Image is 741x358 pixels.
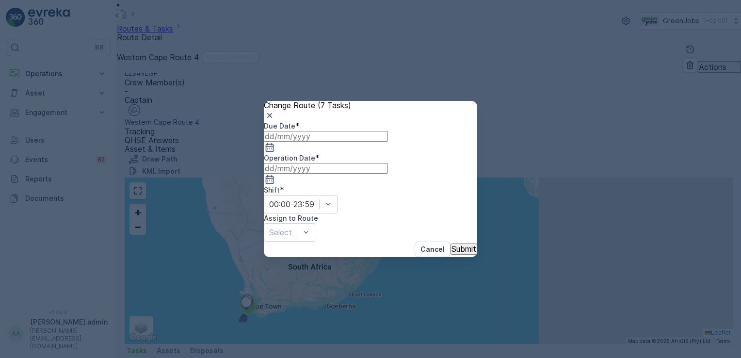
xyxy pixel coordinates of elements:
input: dd/mm/yyyy [264,131,388,142]
label: Due Date [264,122,295,130]
label: Assign to Route [264,214,318,222]
p: Change Route (7 Tasks) [264,101,477,110]
input: dd/mm/yyyy [264,163,388,174]
label: Operation Date [264,154,315,162]
p: Select [269,227,292,238]
button: Cancel [415,242,451,257]
p: Cancel [420,244,445,254]
button: Submit [451,244,477,254]
p: Submit [451,244,476,253]
label: Shift [264,186,280,194]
